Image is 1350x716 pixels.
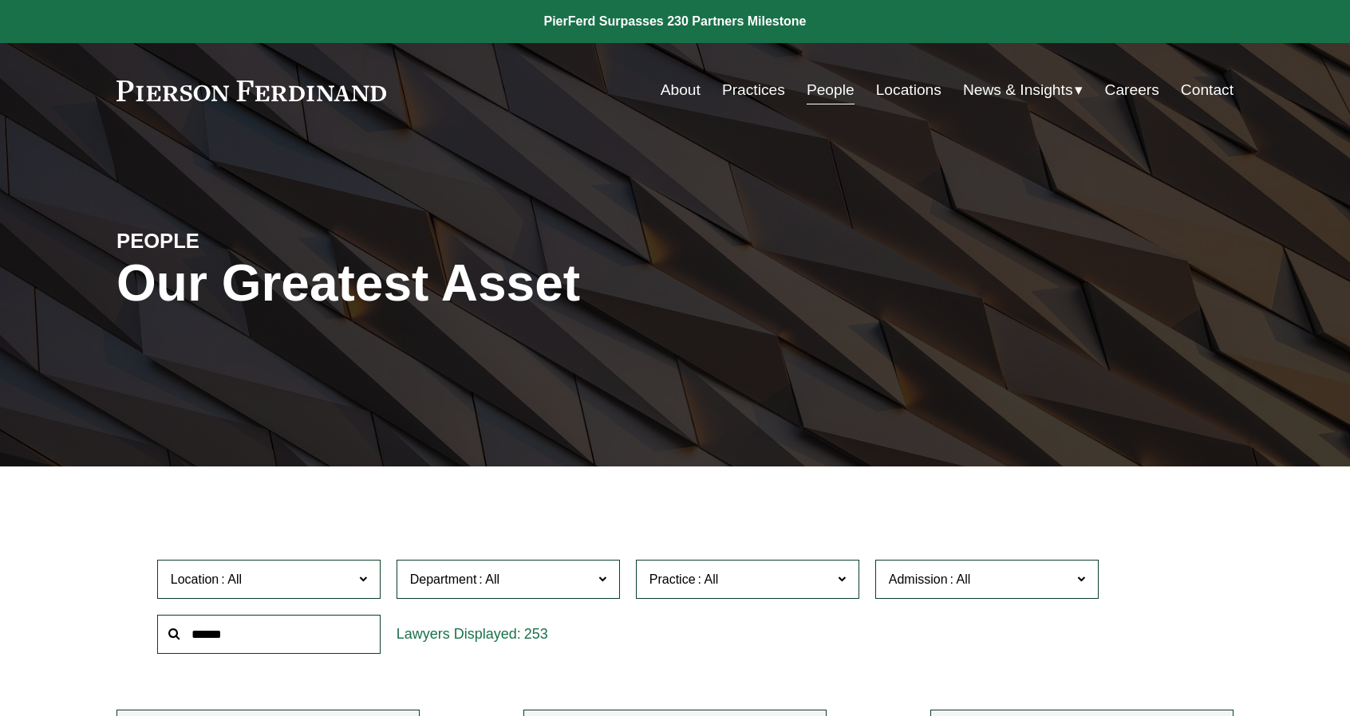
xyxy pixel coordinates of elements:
[807,75,855,105] a: People
[1181,75,1234,105] a: Contact
[889,572,948,586] span: Admission
[661,75,701,105] a: About
[171,572,219,586] span: Location
[649,572,696,586] span: Practice
[116,254,861,313] h1: Our Greatest Asset
[116,228,396,254] h4: PEOPLE
[524,626,548,642] span: 253
[876,75,941,105] a: Locations
[1105,75,1159,105] a: Careers
[410,572,477,586] span: Department
[963,77,1073,104] span: News & Insights
[722,75,785,105] a: Practices
[963,75,1084,105] a: folder dropdown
